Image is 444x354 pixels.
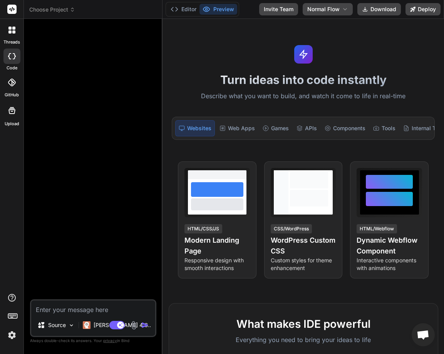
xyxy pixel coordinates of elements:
div: Websites [175,120,215,136]
div: Games [260,120,292,136]
img: Pick Models [68,322,75,329]
p: Always double-check its answers. Your in Bind [30,337,156,344]
button: Deploy [405,3,441,15]
p: Responsive design with smooth interactions [184,257,250,272]
img: Claude 4 Sonnet [83,321,90,329]
button: Normal Flow [303,3,353,15]
p: Interactive components with animations [357,257,422,272]
img: settings [5,329,18,342]
h2: What makes IDE powerful [181,316,426,332]
p: [PERSON_NAME] 4 S.. [94,321,151,329]
label: code [7,65,17,71]
span: privacy [103,338,117,343]
button: Editor [168,4,199,15]
div: CSS/WordPress [271,224,312,233]
button: Invite Team [259,3,298,15]
div: HTML/Webflow [357,224,397,233]
div: APIs [293,120,320,136]
img: attachment [129,321,138,330]
a: Open chat [412,323,435,346]
label: Upload [5,121,19,127]
p: Describe what you want to build, and watch it come to life in real-time [167,91,439,101]
span: Normal Flow [307,5,340,13]
h1: Turn ideas into code instantly [167,73,439,87]
label: GitHub [5,92,19,98]
h4: Modern Landing Page [184,235,250,257]
div: Web Apps [216,120,258,136]
h4: Dynamic Webflow Component [357,235,422,257]
p: Source [48,321,66,329]
div: Components [322,120,369,136]
p: Everything you need to bring your ideas to life [181,335,426,344]
span: Choose Project [29,6,75,13]
label: threads [3,39,20,45]
div: HTML/CSS/JS [184,224,222,233]
button: Download [357,3,401,15]
h4: WordPress Custom CSS [271,235,336,257]
img: icon [141,321,149,329]
p: Custom styles for theme enhancement [271,257,336,272]
div: Tools [370,120,399,136]
button: Preview [199,4,237,15]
